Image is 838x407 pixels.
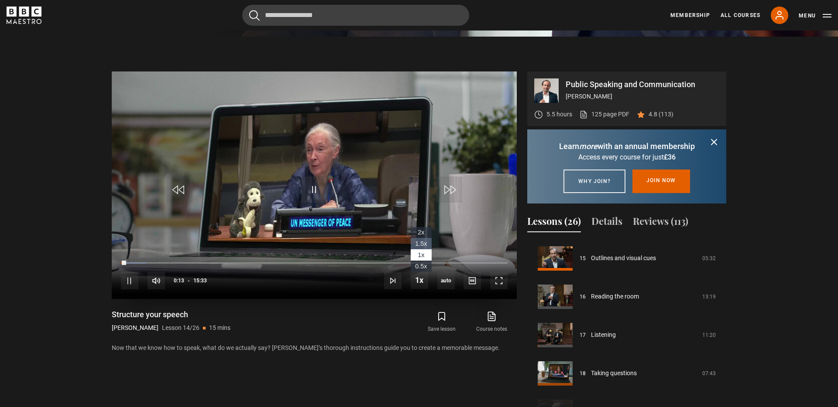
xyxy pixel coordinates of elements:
a: Outlines and visual cues [591,254,656,263]
p: Now that we know how to speak, what do we actually say? [PERSON_NAME]’s thorough instructions gui... [112,343,517,353]
p: [PERSON_NAME] [566,92,719,101]
p: Access every course for just [538,152,716,163]
button: Save lesson [417,309,467,335]
button: Playback Rate [411,271,428,289]
span: 2x [418,229,424,236]
p: 5.5 hours [546,110,572,119]
p: [PERSON_NAME] [112,323,158,332]
div: Progress Bar [121,262,508,264]
video-js: Video Player [112,71,517,299]
div: Current quality: 720p [437,272,455,289]
p: Public Speaking and Communication [566,81,719,88]
button: Lessons (26) [527,214,581,232]
i: more [579,142,598,151]
p: Learn with an annual membership [538,140,716,152]
span: 1.5x [415,240,427,247]
h1: Structure your speech [112,309,230,320]
span: 0:13 [174,273,184,288]
a: Course notes [467,309,517,335]
button: Toggle navigation [799,11,831,20]
button: Captions [464,272,481,289]
button: Details [591,214,622,232]
input: Search [242,5,469,26]
a: Join now [632,170,690,193]
button: Next Lesson [384,272,402,289]
span: - [188,278,190,284]
svg: BBC Maestro [7,7,41,24]
a: Reading the room [591,292,639,301]
a: All Courses [721,11,760,19]
p: Lesson 14/26 [162,323,199,332]
span: £36 [664,153,676,161]
p: 15 mins [209,323,230,332]
span: 15:33 [193,273,207,288]
a: Taking questions [591,369,637,378]
p: 4.8 (113) [649,110,673,119]
button: Fullscreen [490,272,508,289]
button: Reviews (113) [633,214,688,232]
button: Pause [121,272,138,289]
span: 0.5x [415,263,427,270]
a: 125 page PDF [579,110,629,119]
button: Submit the search query [249,10,260,21]
span: auto [437,272,455,289]
span: 1x [418,251,424,258]
button: Mute [148,272,165,289]
a: Listening [591,330,616,339]
a: Membership [670,11,710,19]
a: Why join? [563,170,625,193]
